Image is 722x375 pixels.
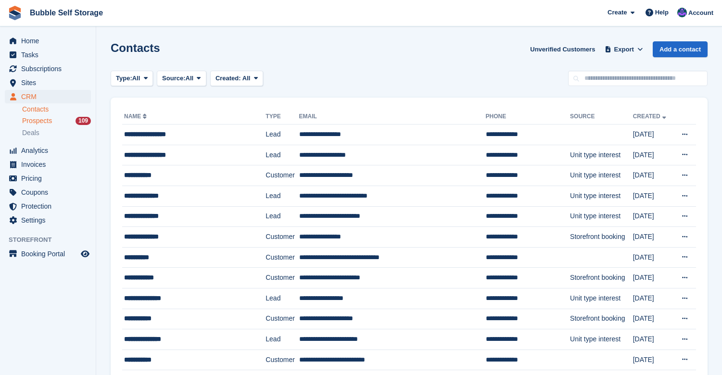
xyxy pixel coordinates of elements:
a: menu [5,48,91,62]
td: [DATE] [633,247,673,268]
span: All [242,75,251,82]
a: menu [5,90,91,103]
td: Storefront booking [570,227,633,248]
a: Unverified Customers [526,41,599,57]
span: Account [688,8,713,18]
td: Lead [266,125,299,145]
span: All [132,74,140,83]
a: Prospects 109 [22,116,91,126]
td: [DATE] [633,268,673,288]
a: Add a contact [653,41,708,57]
span: Sites [21,76,79,89]
span: All [186,74,194,83]
button: Type: All [111,71,153,87]
span: Source: [162,74,185,83]
td: Customer [266,350,299,370]
td: [DATE] [633,186,673,206]
td: [DATE] [633,329,673,350]
a: menu [5,200,91,213]
td: [DATE] [633,206,673,227]
span: Tasks [21,48,79,62]
a: menu [5,213,91,227]
span: Deals [22,128,39,137]
td: Unit type interest [570,206,633,227]
a: Created [633,113,668,120]
span: Home [21,34,79,48]
td: Unit type interest [570,288,633,309]
td: [DATE] [633,165,673,186]
div: 109 [76,117,91,125]
td: [DATE] [633,288,673,309]
a: Name [124,113,149,120]
td: Customer [266,309,299,329]
td: Lead [266,329,299,350]
td: Unit type interest [570,165,633,186]
a: menu [5,186,91,199]
button: Export [603,41,645,57]
td: Storefront booking [570,309,633,329]
span: Export [614,45,634,54]
td: Lead [266,206,299,227]
td: Customer [266,247,299,268]
a: menu [5,76,91,89]
span: Type: [116,74,132,83]
span: Coupons [21,186,79,199]
h1: Contacts [111,41,160,54]
span: Protection [21,200,79,213]
td: Storefront booking [570,268,633,288]
span: Prospects [22,116,52,125]
td: Customer [266,165,299,186]
span: Settings [21,213,79,227]
td: Customer [266,227,299,248]
a: menu [5,158,91,171]
a: menu [5,34,91,48]
span: Analytics [21,144,79,157]
a: Contacts [22,105,91,114]
th: Source [570,109,633,125]
span: Subscriptions [21,62,79,75]
button: Created: All [210,71,263,87]
span: Invoices [21,158,79,171]
td: [DATE] [633,309,673,329]
td: Unit type interest [570,186,633,206]
td: [DATE] [633,350,673,370]
td: [DATE] [633,227,673,248]
span: Storefront [9,235,96,245]
a: Deals [22,128,91,138]
a: menu [5,247,91,261]
span: Created: [215,75,241,82]
td: Customer [266,268,299,288]
span: Create [608,8,627,17]
td: Lead [266,288,299,309]
td: Unit type interest [570,145,633,165]
th: Email [299,109,486,125]
img: stora-icon-8386f47178a22dfd0bd8f6a31ec36ba5ce8667c1dd55bd0f319d3a0aa187defe.svg [8,6,22,20]
td: Lead [266,186,299,206]
a: menu [5,172,91,185]
span: Pricing [21,172,79,185]
span: Booking Portal [21,247,79,261]
a: Preview store [79,248,91,260]
th: Type [266,109,299,125]
img: Stuart Jackson [677,8,687,17]
span: CRM [21,90,79,103]
a: menu [5,144,91,157]
td: Lead [266,145,299,165]
td: Unit type interest [570,329,633,350]
a: menu [5,62,91,75]
td: [DATE] [633,125,673,145]
button: Source: All [157,71,206,87]
span: Help [655,8,669,17]
td: [DATE] [633,145,673,165]
a: Bubble Self Storage [26,5,107,21]
th: Phone [486,109,570,125]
